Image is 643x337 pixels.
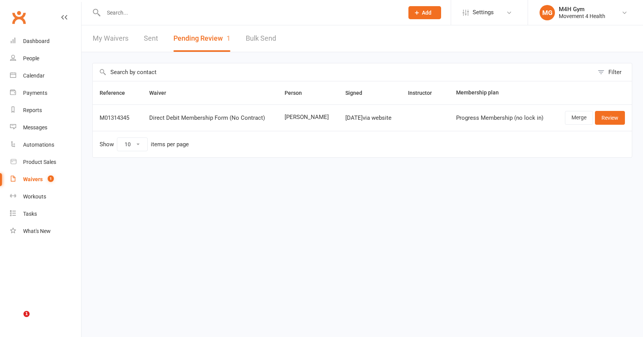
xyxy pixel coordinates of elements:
[173,25,230,52] button: Pending Review1
[345,115,394,121] div: [DATE] via website
[345,88,371,97] button: Signed
[10,119,81,136] a: Messages
[10,67,81,84] a: Calendar
[151,141,189,148] div: items per page
[10,223,81,240] a: What's New
[23,211,37,217] div: Tasks
[100,115,135,121] div: M01314345
[345,90,371,96] span: Signed
[408,90,440,96] span: Instructor
[540,5,555,20] div: MG
[285,88,310,97] button: Person
[8,311,26,329] iframe: Intercom live chat
[93,63,594,81] input: Search by contact
[608,68,621,77] div: Filter
[285,90,310,96] span: Person
[23,73,45,79] div: Calendar
[456,115,548,121] div: Progress Membership (no lock in)
[10,84,81,102] a: Payments
[10,136,81,154] a: Automations
[565,111,593,125] a: Merge
[23,228,51,234] div: What's New
[149,90,175,96] span: Waiver
[9,8,28,27] a: Clubworx
[23,38,50,44] div: Dashboard
[10,102,81,119] a: Reports
[23,311,30,317] span: 1
[10,188,81,205] a: Workouts
[10,171,81,188] a: Waivers 1
[101,7,398,18] input: Search...
[449,81,555,104] th: Membership plan
[48,175,54,182] span: 1
[144,25,158,52] a: Sent
[408,88,440,97] button: Instructor
[595,111,625,125] a: Review
[10,154,81,171] a: Product Sales
[23,90,47,96] div: Payments
[285,114,331,121] span: [PERSON_NAME]
[100,137,189,151] div: Show
[559,6,605,13] div: M4H Gym
[473,4,494,21] span: Settings
[100,90,133,96] span: Reference
[408,6,441,19] button: Add
[23,142,54,148] div: Automations
[559,13,605,20] div: Movement 4 Health
[93,25,128,52] a: My Waivers
[23,193,46,200] div: Workouts
[149,115,271,121] div: Direct Debit Membership Form (No Contract)
[23,124,47,131] div: Messages
[246,25,276,52] a: Bulk Send
[23,107,42,113] div: Reports
[10,205,81,223] a: Tasks
[149,88,175,97] button: Waiver
[10,50,81,67] a: People
[422,10,431,16] span: Add
[227,34,230,42] span: 1
[100,88,133,97] button: Reference
[23,176,43,182] div: Waivers
[23,55,39,61] div: People
[23,159,56,165] div: Product Sales
[594,63,632,81] button: Filter
[10,33,81,50] a: Dashboard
